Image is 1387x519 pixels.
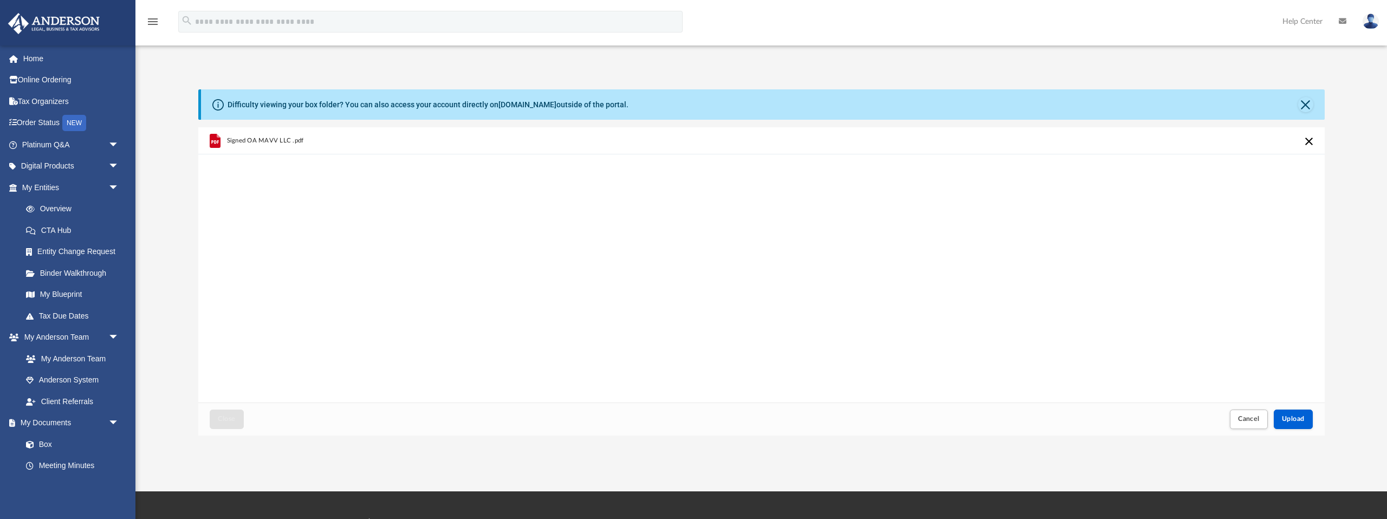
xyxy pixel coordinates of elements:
div: NEW [62,115,86,131]
span: arrow_drop_down [108,412,130,434]
a: Digital Productsarrow_drop_down [8,155,135,177]
a: My Entitiesarrow_drop_down [8,177,135,198]
button: Upload [1274,410,1313,429]
a: Order StatusNEW [8,112,135,134]
div: Difficulty viewing your box folder? You can also access your account directly on outside of the p... [228,99,628,111]
button: Cancel [1230,410,1268,429]
a: Forms Library [15,476,125,498]
div: grid [198,127,1325,403]
span: arrow_drop_down [108,155,130,178]
span: arrow_drop_down [108,177,130,199]
span: arrow_drop_down [108,327,130,349]
span: Cancel [1238,416,1260,422]
i: menu [146,15,159,28]
img: User Pic [1363,14,1379,29]
img: Anderson Advisors Platinum Portal [5,13,103,34]
a: Tax Organizers [8,90,135,112]
a: Home [8,48,135,69]
a: My Anderson Team [15,348,125,369]
a: Tax Due Dates [15,305,135,327]
a: Binder Walkthrough [15,262,135,284]
a: Overview [15,198,135,220]
a: CTA Hub [15,219,135,241]
a: Meeting Minutes [15,455,130,477]
i: search [181,15,193,27]
a: Client Referrals [15,391,130,412]
a: menu [146,21,159,28]
a: My Blueprint [15,284,130,306]
span: Close [218,416,235,422]
a: My Documentsarrow_drop_down [8,412,130,434]
button: Close [210,410,243,429]
span: Signed OA MAVV LLC .pdf [226,137,303,144]
button: Close [1298,97,1313,112]
a: [DOMAIN_NAME] [498,100,556,109]
a: Entity Change Request [15,241,135,263]
span: arrow_drop_down [108,134,130,156]
a: Box [15,433,125,455]
div: Upload [198,127,1325,436]
a: Anderson System [15,369,130,391]
a: Platinum Q&Aarrow_drop_down [8,134,135,155]
button: Cancel this upload [1302,135,1315,148]
a: My Anderson Teamarrow_drop_down [8,327,130,348]
a: Online Ordering [8,69,135,91]
span: Upload [1282,416,1305,422]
